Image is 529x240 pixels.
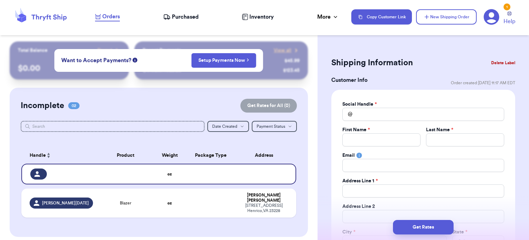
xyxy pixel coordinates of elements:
div: More [317,13,339,21]
strong: oz [167,201,172,205]
button: Get Rates [393,220,454,234]
span: Help [504,17,515,26]
a: Purchased [163,13,199,21]
a: Orders [95,12,120,21]
h3: Customer Info [331,76,367,84]
span: Order created: [DATE] 11:17 AM EDT [451,80,515,86]
div: $ 123.45 [283,67,300,74]
a: Help [504,11,515,26]
p: Recent Payments [143,47,181,54]
label: Social Handle [342,101,377,108]
a: View all [274,47,300,54]
a: Inventory [242,13,274,21]
label: First Name [342,126,370,133]
div: $ 45.99 [284,57,300,64]
label: Address Line 2 [342,203,375,210]
input: Search [21,121,205,132]
button: Delete Label [488,55,518,70]
button: Copy Customer Link [351,9,412,25]
div: [PERSON_NAME] [PERSON_NAME] [240,193,288,203]
th: Product [98,147,153,164]
a: Payout [97,47,121,54]
span: Payout [97,47,112,54]
span: [PERSON_NAME][DATE] [42,200,89,206]
label: Email [342,152,355,159]
th: Weight [153,147,186,164]
a: 1 [484,9,499,25]
button: Setup Payments Now [191,53,256,68]
button: Payment Status [252,121,297,132]
span: Want to Accept Payments? [61,56,131,65]
p: $ 0.00 [18,63,121,74]
div: 1 [504,3,510,10]
span: 02 [68,102,80,109]
h2: Shipping Information [331,57,413,68]
div: @ [342,108,352,121]
span: Payment Status [257,124,285,128]
span: Inventory [249,13,274,21]
span: Orders [102,12,120,21]
span: Purchased [172,13,199,21]
p: Total Balance [18,47,48,54]
button: Date Created [207,121,249,132]
span: Blazer [120,200,131,206]
strong: oz [167,172,172,176]
label: Address Line 1 [342,177,378,184]
button: Get Rates for All (0) [240,99,297,113]
label: Last Name [426,126,453,133]
button: New Shipping Order [416,9,477,25]
th: Address [236,147,296,164]
h2: Incomplete [21,100,64,111]
th: Package Type [186,147,236,164]
span: View all [274,47,291,54]
a: Setup Payments Now [198,57,249,64]
button: Sort ascending [46,151,51,160]
div: [STREET_ADDRESS] Henrico , VA 23228 [240,203,288,213]
span: Handle [30,152,46,159]
span: Date Created [212,124,237,128]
